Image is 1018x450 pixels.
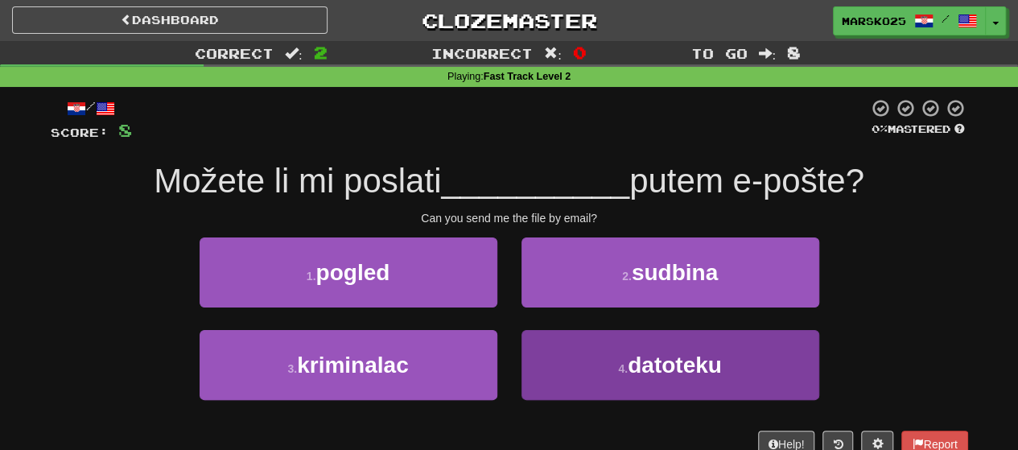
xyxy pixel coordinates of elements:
button: 2.sudbina [521,237,819,308]
span: __________ [441,162,629,200]
span: Correct [195,45,274,61]
div: Can you send me the file by email? [51,210,968,226]
span: 0 [573,43,587,62]
div: Mastered [868,122,968,137]
a: marsko25 / [833,6,986,35]
span: : [758,47,776,60]
span: 8 [787,43,801,62]
small: 1 . [307,270,316,283]
span: 0 % [872,122,888,135]
span: datoteku [628,353,722,378]
span: : [285,47,303,60]
span: pogled [315,260,389,285]
span: sudbina [632,260,718,285]
strong: Fast Track Level 2 [484,71,571,82]
button: 1.pogled [200,237,497,308]
span: : [544,47,562,60]
span: 2 [314,43,328,62]
span: Incorrect [431,45,533,61]
button: 3.kriminalac [200,330,497,400]
small: 3 . [287,362,297,375]
span: 8 [118,120,132,140]
span: Možete li mi poslati [154,162,441,200]
a: Clozemaster [352,6,667,35]
small: 2 . [622,270,632,283]
a: Dashboard [12,6,328,34]
button: 4.datoteku [521,330,819,400]
span: putem e-pošte? [629,162,864,200]
span: Score: [51,126,109,139]
small: 4 . [618,362,628,375]
div: / [51,98,132,118]
span: marsko25 [842,14,906,28]
span: kriminalac [297,353,409,378]
span: To go [690,45,747,61]
span: / [942,13,950,24]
